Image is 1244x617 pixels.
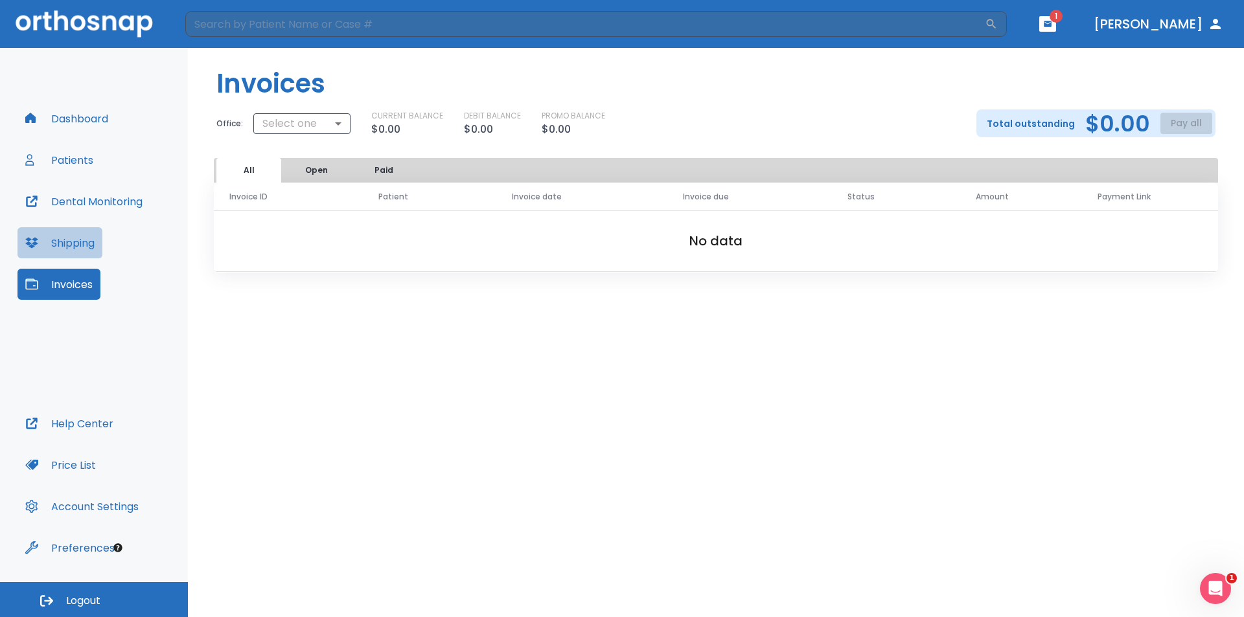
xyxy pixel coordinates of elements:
button: Account Settings [17,491,146,522]
p: Office: [216,118,243,129]
div: tabs [216,158,419,183]
span: 1 [1227,573,1237,583]
button: Patients [17,144,101,175]
div: Select one [253,111,351,137]
button: Dental Monitoring [17,186,150,217]
span: 1 [1050,10,1063,23]
button: Invoices [17,269,100,300]
button: Open [284,158,349,183]
span: Logout [66,594,100,608]
span: Amount [976,191,1009,203]
button: Preferences [17,532,122,563]
h2: No data [235,231,1197,251]
button: [PERSON_NAME] [1088,12,1228,36]
img: Orthosnap [16,10,153,37]
span: Status [847,191,875,203]
p: CURRENT BALANCE [371,110,443,122]
h2: $0.00 [1085,114,1150,133]
span: Patient [378,191,408,203]
p: Total outstanding [987,116,1075,131]
p: PROMO BALANCE [542,110,605,122]
span: Invoice ID [229,191,268,203]
span: Payment Link [1098,191,1151,203]
button: Help Center [17,408,121,439]
p: DEBIT BALANCE [464,110,521,122]
div: Tooltip anchor [112,542,124,554]
button: Price List [17,449,104,480]
p: $0.00 [464,122,493,137]
iframe: Intercom live chat [1200,573,1231,604]
input: Search by Patient Name or Case # [185,11,985,37]
p: $0.00 [371,122,400,137]
button: Paid [351,158,416,183]
h1: Invoices [216,64,325,103]
button: All [216,158,281,183]
span: Invoice date [512,191,562,203]
span: Invoice due [683,191,729,203]
button: Dashboard [17,103,116,134]
button: Shipping [17,227,102,258]
p: $0.00 [542,122,571,137]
